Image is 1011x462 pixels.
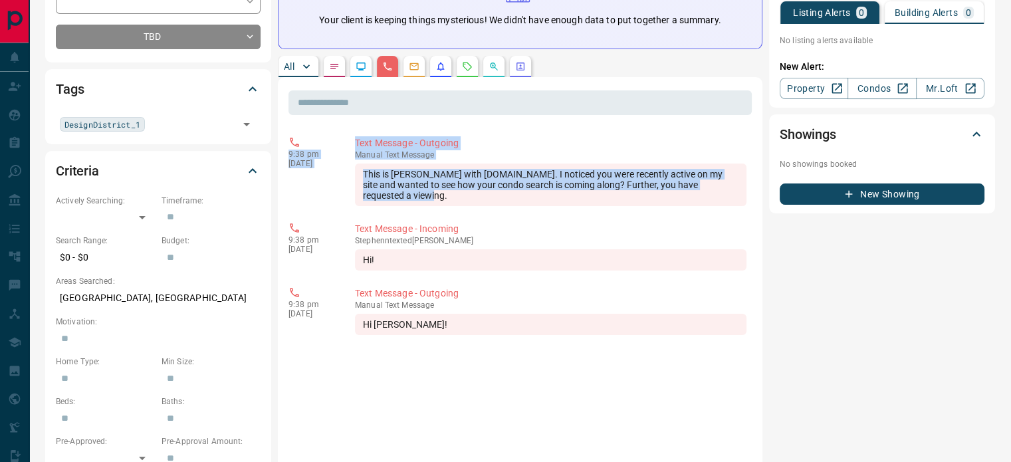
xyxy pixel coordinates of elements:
p: All [284,62,294,71]
p: No showings booked [780,158,984,170]
p: Timeframe: [162,195,261,207]
div: Hi! [355,249,746,271]
div: This is [PERSON_NAME] with [DOMAIN_NAME]. I noticed you were recently active on my site and wante... [355,164,746,206]
p: Your client is keeping things mysterious! We didn't have enough data to put together a summary. [319,13,721,27]
p: $0 - $0 [56,247,155,269]
svg: Calls [382,61,393,72]
p: Baths: [162,396,261,407]
p: [GEOGRAPHIC_DATA], [GEOGRAPHIC_DATA] [56,287,261,309]
p: Building Alerts [895,8,958,17]
span: manual [355,300,383,310]
div: Showings [780,118,984,150]
svg: Emails [409,61,419,72]
p: Text Message [355,150,746,160]
p: Pre-Approval Amount: [162,435,261,447]
button: Open [237,115,256,134]
span: manual [355,150,383,160]
p: No listing alerts available [780,35,984,47]
p: New Alert: [780,60,984,74]
p: [DATE] [288,245,335,254]
div: TBD [56,25,261,49]
a: Condos [847,78,916,99]
p: 9:38 pm [288,150,335,159]
p: 9:38 pm [288,235,335,245]
button: New Showing [780,183,984,205]
p: Text Message - Incoming [355,222,746,236]
a: Property [780,78,848,99]
p: Motivation: [56,316,261,328]
h2: Criteria [56,160,99,181]
svg: Notes [329,61,340,72]
p: 9:38 pm [288,300,335,309]
svg: Agent Actions [515,61,526,72]
svg: Lead Browsing Activity [356,61,366,72]
p: Stephenn texted [PERSON_NAME] [355,236,746,245]
svg: Opportunities [489,61,499,72]
p: Text Message - Outgoing [355,136,746,150]
p: 0 [859,8,864,17]
p: Areas Searched: [56,275,261,287]
p: Beds: [56,396,155,407]
div: Hi [PERSON_NAME]! [355,314,746,335]
div: Criteria [56,155,261,187]
p: Home Type: [56,356,155,368]
div: Tags [56,73,261,105]
p: [DATE] [288,159,335,168]
p: Pre-Approved: [56,435,155,447]
p: Text Message - Outgoing [355,287,746,300]
svg: Listing Alerts [435,61,446,72]
p: [DATE] [288,309,335,318]
p: Actively Searching: [56,195,155,207]
p: 0 [966,8,971,17]
a: Mr.Loft [916,78,984,99]
p: Min Size: [162,356,261,368]
p: Budget: [162,235,261,247]
p: Text Message [355,300,746,310]
p: Listing Alerts [793,8,851,17]
h2: Tags [56,78,84,100]
span: DesignDistrict_1 [64,118,140,131]
p: Search Range: [56,235,155,247]
h2: Showings [780,124,836,145]
svg: Requests [462,61,473,72]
